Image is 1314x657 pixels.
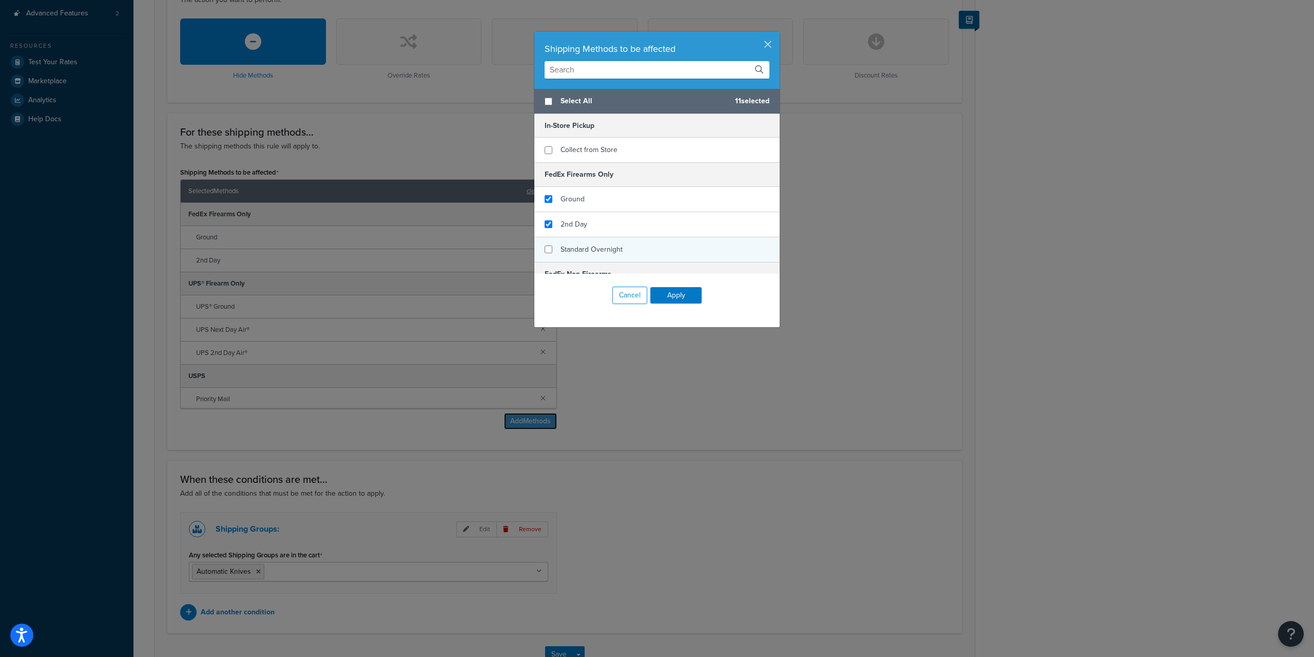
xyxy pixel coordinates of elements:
[534,89,780,114] div: 11 selected
[650,287,702,304] button: Apply
[561,144,617,155] span: Collect from Store
[534,162,780,186] h5: FedEx Firearms Only
[534,114,780,138] h5: In-Store Pickup
[561,94,727,108] span: Select All
[561,194,585,204] span: Ground
[561,244,623,255] span: Standard Overnight
[545,61,769,79] input: Search
[545,42,769,56] div: Shipping Methods to be affected
[534,262,780,286] h5: FedEx Non-Firearms
[561,219,587,230] span: 2nd Day
[612,287,647,304] button: Cancel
